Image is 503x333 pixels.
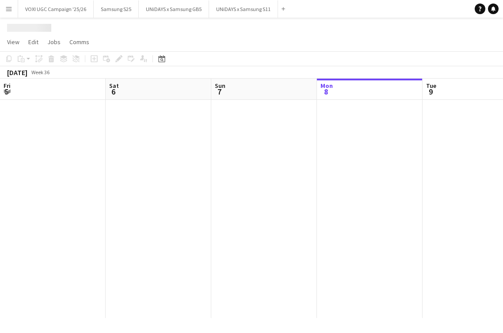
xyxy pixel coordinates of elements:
[319,87,333,97] span: 8
[109,82,119,90] span: Sat
[2,87,11,97] span: 5
[320,82,333,90] span: Mon
[7,68,27,77] div: [DATE]
[18,0,94,18] button: VOXI UGC Campaign '25/26
[7,38,19,46] span: View
[44,36,64,48] a: Jobs
[66,36,93,48] a: Comms
[425,87,436,97] span: 9
[213,87,225,97] span: 7
[215,82,225,90] span: Sun
[426,82,436,90] span: Tue
[69,38,89,46] span: Comms
[94,0,139,18] button: Samsung S25
[28,38,38,46] span: Edit
[108,87,119,97] span: 6
[29,69,51,76] span: Week 36
[25,36,42,48] a: Edit
[209,0,278,18] button: UNiDAYS x Samsung S11
[4,82,11,90] span: Fri
[4,36,23,48] a: View
[139,0,209,18] button: UNiDAYS x Samsung GB5
[47,38,61,46] span: Jobs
